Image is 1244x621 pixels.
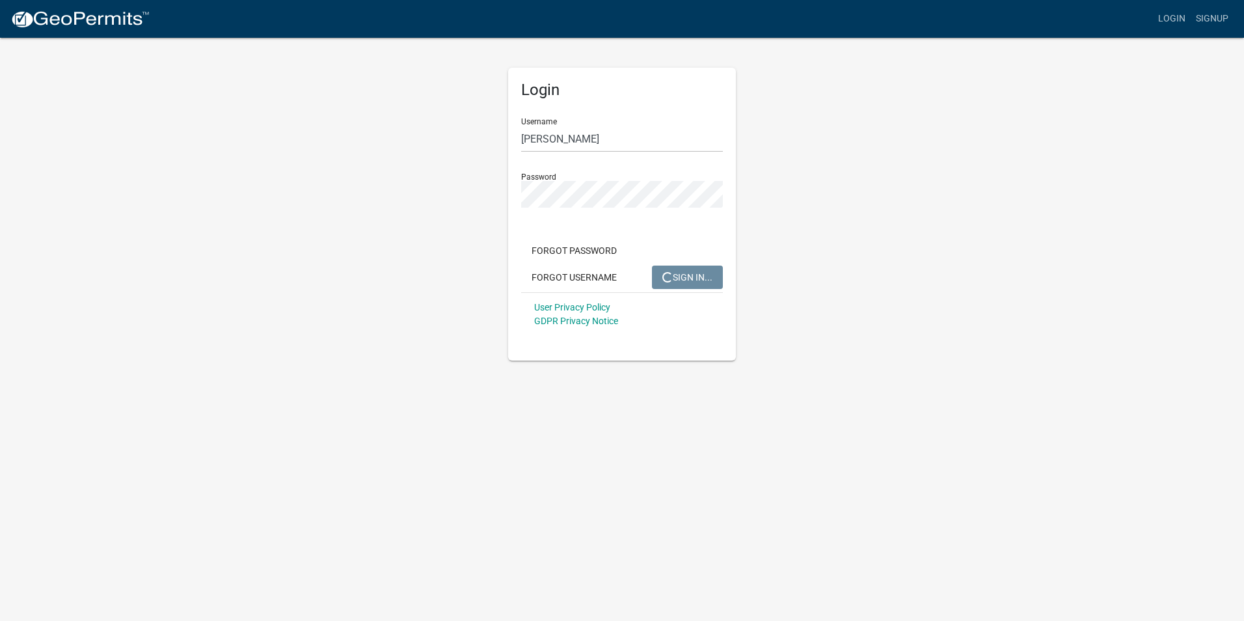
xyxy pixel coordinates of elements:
h5: Login [521,81,723,100]
button: SIGN IN... [652,266,723,289]
a: Login [1153,7,1191,31]
a: GDPR Privacy Notice [534,316,618,326]
button: Forgot Username [521,266,627,289]
a: User Privacy Policy [534,302,610,312]
span: SIGN IN... [662,271,712,282]
a: Signup [1191,7,1234,31]
button: Forgot Password [521,239,627,262]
